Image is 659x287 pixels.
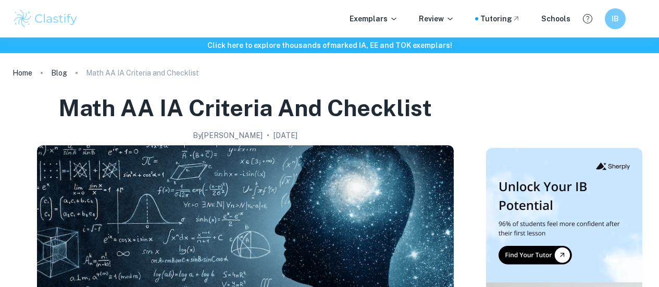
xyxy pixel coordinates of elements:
[13,66,32,80] a: Home
[273,130,297,141] h2: [DATE]
[579,10,596,28] button: Help and Feedback
[267,130,269,141] p: •
[480,13,520,24] a: Tutoring
[193,130,263,141] h2: By [PERSON_NAME]
[541,13,570,24] a: Schools
[350,13,398,24] p: Exemplars
[86,67,199,79] p: Math AA IA Criteria and Checklist
[419,13,454,24] p: Review
[51,66,67,80] a: Blog
[2,40,657,51] h6: Click here to explore thousands of marked IA, EE and TOK exemplars !
[58,93,432,123] h1: Math AA IA Criteria and Checklist
[605,8,626,29] button: IB
[610,13,621,24] h6: IB
[13,8,79,29] img: Clastify logo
